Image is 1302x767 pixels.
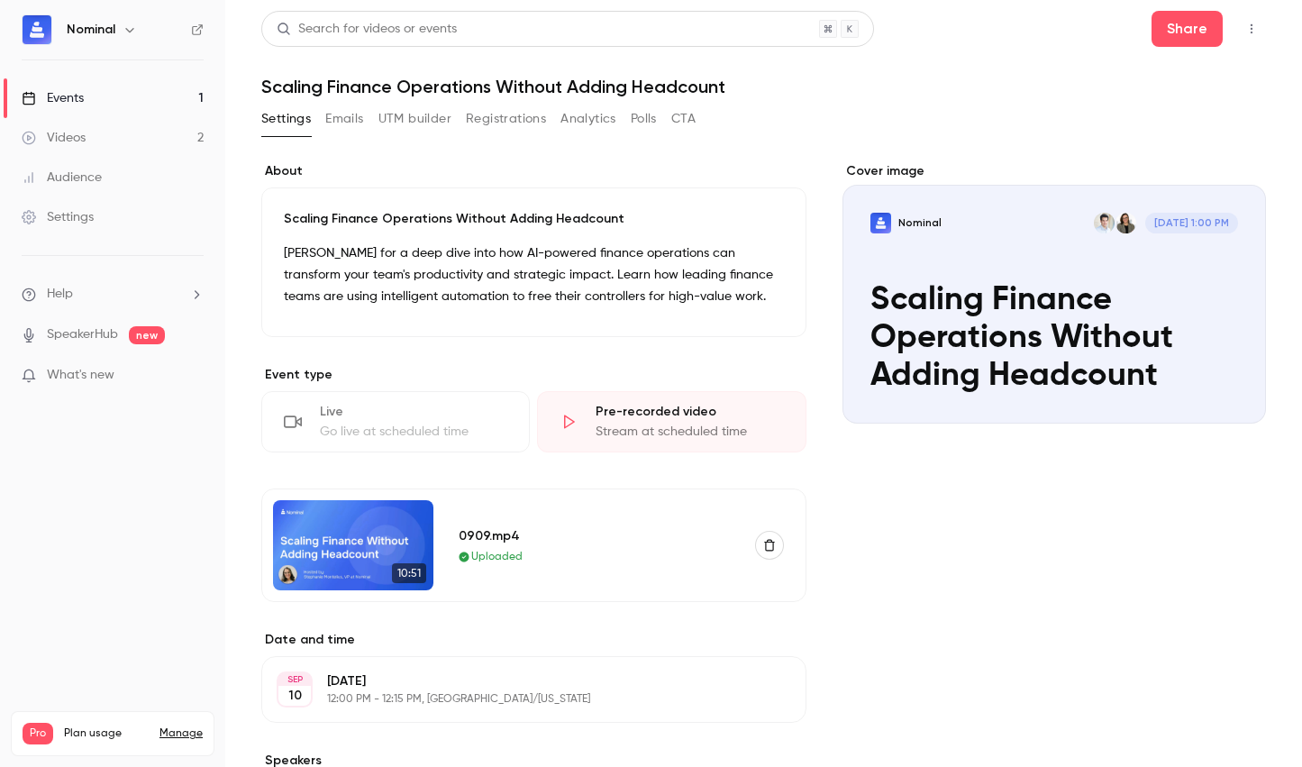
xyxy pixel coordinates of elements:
span: Help [47,285,73,304]
button: Share [1152,11,1223,47]
button: Analytics [560,105,616,133]
div: Settings [22,208,94,226]
div: Events [22,89,84,107]
p: Event type [261,366,806,384]
div: 0909.mp4 [459,526,733,545]
span: 10:51 [392,563,426,583]
h1: Scaling Finance Operations Without Adding Headcount [261,76,1266,97]
button: CTA [671,105,696,133]
section: Cover image [842,162,1266,424]
div: Live [320,403,507,421]
p: Scaling Finance Operations Without Adding Headcount [284,210,784,228]
div: SEP [278,673,311,686]
button: Polls [631,105,657,133]
div: Stream at scheduled time [596,423,783,441]
div: LiveGo live at scheduled time [261,391,530,452]
li: help-dropdown-opener [22,285,204,304]
button: UTM builder [378,105,451,133]
p: 10 [288,687,302,705]
a: Manage [159,726,203,741]
a: SpeakerHub [47,325,118,344]
button: Emails [325,105,363,133]
span: Uploaded [471,549,523,565]
p: [PERSON_NAME] for a deep dive into how AI-powered finance operations can transform your team's pr... [284,242,784,307]
p: 12:00 PM - 12:15 PM, [GEOGRAPHIC_DATA]/[US_STATE] [327,692,711,707]
span: new [129,326,165,344]
p: [DATE] [327,672,711,690]
div: Audience [22,169,102,187]
div: Go live at scheduled time [320,423,507,441]
button: Registrations [466,105,546,133]
h6: Nominal [67,21,115,39]
span: Plan usage [64,726,149,741]
label: Cover image [842,162,1266,180]
div: Pre-recorded videoStream at scheduled time [537,391,806,452]
img: Nominal [23,15,51,44]
button: Settings [261,105,311,133]
div: Pre-recorded video [596,403,783,421]
div: Videos [22,129,86,147]
div: Search for videos or events [277,20,457,39]
label: About [261,162,806,180]
label: Date and time [261,631,806,649]
span: Pro [23,723,53,744]
span: What's new [47,366,114,385]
